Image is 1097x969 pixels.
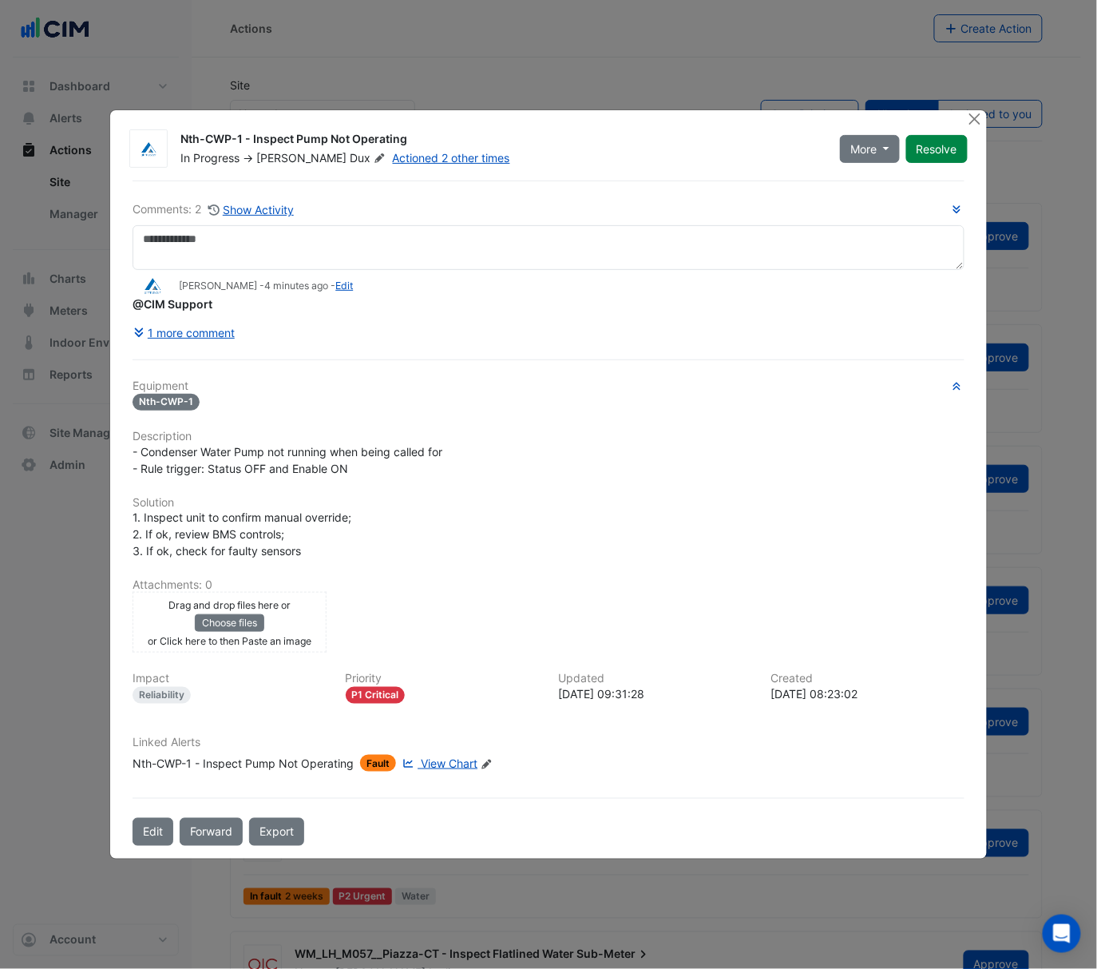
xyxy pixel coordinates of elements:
button: Choose files [195,614,264,632]
span: - Condenser Water Pump not running when being called for - Rule trigger: Status OFF and Enable ON [133,445,442,475]
span: 1. Inspect unit to confirm manual override; 2. If ok, review BMS controls; 3. If ok, check for fa... [133,510,354,558]
div: Nth-CWP-1 - Inspect Pump Not Operating [180,131,821,150]
h6: Equipment [133,379,964,393]
span: [PERSON_NAME] [256,151,347,165]
a: Actioned 2 other times [393,151,510,165]
h6: Solution [133,496,964,510]
div: Nth-CWP-1 - Inspect Pump Not Operating [133,755,354,772]
span: More [850,141,877,157]
span: Nth-CWP-1 [133,394,200,411]
h6: Priority [346,672,539,685]
a: Export [249,818,304,846]
button: 1 more comment [133,319,236,347]
small: or Click here to then Paste an image [148,635,311,647]
div: [DATE] 09:31:28 [558,685,751,702]
span: In Progress [180,151,240,165]
div: P1 Critical [346,687,406,704]
button: Resolve [906,135,968,163]
div: [DATE] 08:23:02 [770,685,964,702]
div: Open Intercom Messenger [1043,915,1081,953]
button: Show Activity [208,201,295,219]
span: 2025-10-14 09:31:28 [264,280,328,292]
h6: Attachments: 0 [133,578,964,592]
a: View Chart [399,755,477,772]
img: Airmaster Australia [130,141,167,157]
h6: Updated [558,672,751,685]
h6: Impact [133,672,326,685]
h6: Created [770,672,964,685]
a: Edit [335,280,353,292]
div: Comments: 2 [133,201,295,219]
span: -> [243,151,253,165]
button: Forward [180,818,243,846]
span: Dux [350,150,389,166]
div: Reliability [133,687,191,704]
small: [PERSON_NAME] - - [179,279,353,293]
span: support@cim.io [CIM] [133,297,212,311]
span: View Chart [421,757,477,770]
h6: Linked Alerts [133,736,964,749]
button: Close [967,110,984,127]
button: Edit [133,818,173,846]
span: Fault [360,755,396,772]
small: Drag and drop files here or [168,599,291,611]
h6: Description [133,430,964,443]
img: Airmaster Australia [133,277,172,295]
button: More [840,135,900,163]
fa-icon: Edit Linked Alerts [481,758,493,770]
